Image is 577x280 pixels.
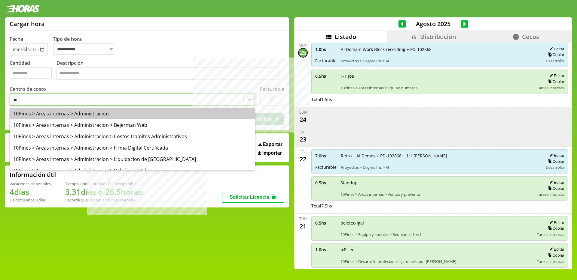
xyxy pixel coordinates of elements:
[546,52,564,57] button: Copiar
[341,58,539,64] span: Proyectos > Degree Inc > AI
[10,131,255,142] div: 10Pines > Areas internas > Administracion > Costos tramites Administrativos
[537,192,564,197] span: Tareas internas
[301,149,305,154] div: Fri
[548,73,564,78] button: Editar
[315,247,336,252] span: 1.0 hs
[53,36,119,55] label: Tipo de hora
[315,46,337,52] span: 1.0 hs
[335,33,356,41] span: Listado
[311,203,568,209] div: Total 7.5 hs
[340,180,533,186] span: Standup
[294,43,572,268] div: scrollable content
[298,154,308,164] div: 22
[10,171,57,179] h2: Información útil
[10,60,56,82] label: Cantidad
[65,197,142,203] div: Recordá que vencen a fin de
[546,79,564,84] button: Copiar
[546,253,564,258] button: Copiar
[10,186,51,197] h1: 4 días
[65,186,142,197] h1: 3.31 días o 26.5 horas
[10,142,255,153] div: 10Pines > Areas internas > Administracion > Firma Digital Certificada
[546,159,564,164] button: Copiar
[340,232,533,237] span: 10Pines > Equipo y sociales > Reuniones 1on1
[548,220,564,225] button: Editar
[10,119,255,131] div: 10Pines > Areas internas > Administracion > Bejerman Web
[299,43,307,48] div: Mon
[10,197,51,203] div: De otros años: 0 días
[262,150,282,156] span: Importar
[299,216,307,221] div: Thu
[537,232,564,237] span: Tareas internas
[10,181,51,186] div: Vacaciones disponibles
[10,153,255,165] div: 10Pines > Areas internas > Administracion > Liquidacion de [GEOGRAPHIC_DATA]
[56,60,284,82] label: Descripción
[340,85,533,91] span: 10Pines > Areas internas > Equipo numeros
[263,142,282,147] span: Exportar
[420,33,456,41] span: Distribución
[56,67,279,80] textarea: Descripción
[546,226,564,231] button: Copiar
[10,36,23,42] label: Fecha
[230,195,269,200] span: Solicitar Licencia
[546,165,564,170] span: Desarrollo
[340,73,533,79] span: 1-1 Joa
[315,153,337,159] span: 7.0 hs
[300,130,306,135] div: Sat
[548,46,564,52] button: Editar
[10,67,52,79] input: Cantidad
[65,181,142,186] div: Tiempo Libre Optativo (TiLO) disponible
[341,153,539,159] span: Retro + AI Demos + PD-102868 + 1:1 [PERSON_NAME]
[340,220,533,226] span: peloteo igal
[341,165,539,170] span: Proyectos > Degree Inc > AI
[340,192,533,197] span: 10Pines > Areas internas > Ventas y preventa
[340,259,533,264] span: 10Pines > Desarrollo profesional > Jardinero por [PERSON_NAME]
[298,115,308,124] div: 24
[546,186,564,191] button: Copiar
[315,180,336,186] span: 0.5 hs
[260,86,284,92] label: Facturable
[315,220,336,226] span: 0.5 hs
[546,58,564,64] span: Desarrollo
[10,20,45,28] h1: Cargar hora
[116,197,135,203] b: Diciembre
[10,86,46,92] label: Centro de costo
[406,20,461,28] span: Agosto 2025
[5,5,40,13] img: logotipo
[299,110,307,115] div: Sun
[298,135,308,144] div: 23
[537,85,564,91] span: Tareas internas
[298,48,308,58] div: 25
[53,43,114,55] select: Tipo de hora
[298,221,308,231] div: 21
[548,247,564,252] button: Editar
[548,153,564,158] button: Editar
[315,73,336,79] span: 0.5 hs
[10,165,255,176] div: 10Pines > Areas internas > Administracion > Rubrica digital
[522,33,539,41] span: Cecos
[315,58,337,64] span: Facturable
[341,46,539,52] span: AI Domain Work Block recording + PD-102868
[537,259,564,264] span: Tareas internas
[548,180,564,185] button: Editar
[10,108,255,119] div: 10Pines > Areas internas > Administracion
[315,164,337,170] span: Facturable
[222,192,284,203] button: Solicitar Licencia
[257,141,284,147] button: Exportar
[340,247,533,252] span: JxP Leo
[311,97,568,102] div: Total 1.5 hs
